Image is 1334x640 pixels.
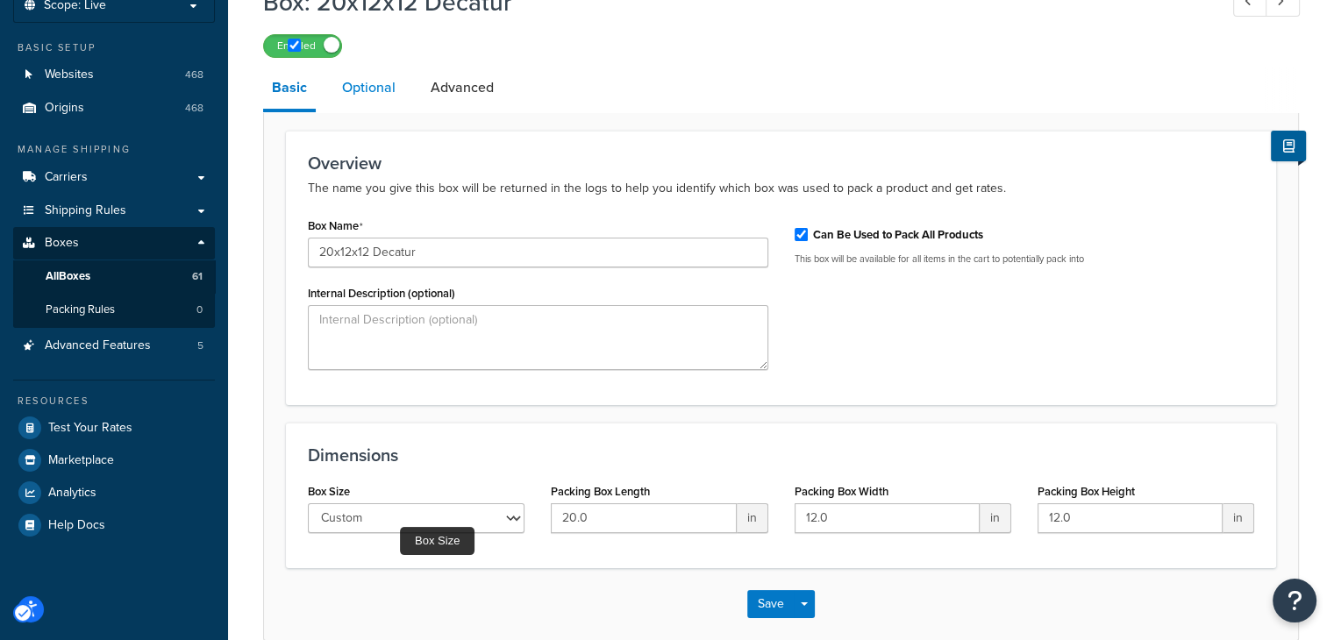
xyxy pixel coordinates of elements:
[13,227,215,260] a: Boxes
[551,503,736,533] input: Packing Box Length
[1271,131,1306,161] button: Show Help Docs
[46,302,115,317] span: Packing Rules
[196,302,203,317] span: 0
[795,503,980,533] input: Packing Box Width
[288,39,301,52] input: Enabled
[13,195,215,227] a: Shipping Rules
[813,227,983,243] label: Can Be Used to Pack All Products
[308,238,768,267] input: Box Name
[308,219,363,233] label: Box Name
[48,518,105,533] span: Help Docs
[185,101,203,116] span: 468
[1273,579,1316,622] button: Open Resource Center
[13,294,215,326] a: Packing Rules0
[747,590,795,618] button: Save
[308,287,455,300] label: Internal Description (optional)
[1038,485,1135,498] label: Packing Box Height
[551,485,650,498] label: Packing Box Length
[308,445,1254,465] h3: Dimensions
[795,228,808,241] input: Can Be Used to Pack All Products
[13,161,215,194] a: Carriers
[13,330,215,362] a: Advanced Features5
[46,269,90,284] span: All Boxes
[45,68,94,82] span: Websites
[980,503,1011,533] span: in
[48,421,132,436] span: Test Your Rates
[197,338,203,353] span: 5
[13,412,215,444] a: Test Your Rates
[13,92,215,124] a: Origins468
[13,260,215,293] a: AllBoxes61
[13,59,215,91] a: Websites468
[13,444,215,476] a: Marketplace
[308,485,350,498] label: Box Size
[45,101,84,116] span: Origins
[45,338,151,353] span: Advanced Features
[13,142,215,157] div: Manage Shipping
[308,305,768,370] textarea: Internal Description (optional)
[45,236,79,251] span: Boxes
[1038,503,1223,533] input: Packing Box Height
[308,153,1254,173] h3: Overview
[13,394,215,409] div: Resources
[333,67,404,109] a: Optional
[192,269,203,284] span: 61
[1223,503,1254,533] span: in
[795,252,1255,266] p: This box will be available for all items in the cart to potentially pack into
[13,477,215,508] a: Analytics
[263,67,316,112] a: Basic
[422,67,503,109] a: Advanced
[264,35,341,57] label: Enabled
[13,509,215,541] a: Help Docs
[45,203,126,218] span: Shipping Rules
[737,503,768,533] span: in
[48,486,96,501] span: Analytics
[308,503,524,533] select: Box Size
[13,40,215,55] div: Basic Setup
[308,178,1254,199] p: The name you give this box will be returned in the logs to help you identify which box was used t...
[795,485,888,498] label: Packing Box Width
[48,453,114,468] span: Marketplace
[45,170,88,185] span: Carriers
[185,68,203,82] span: 468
